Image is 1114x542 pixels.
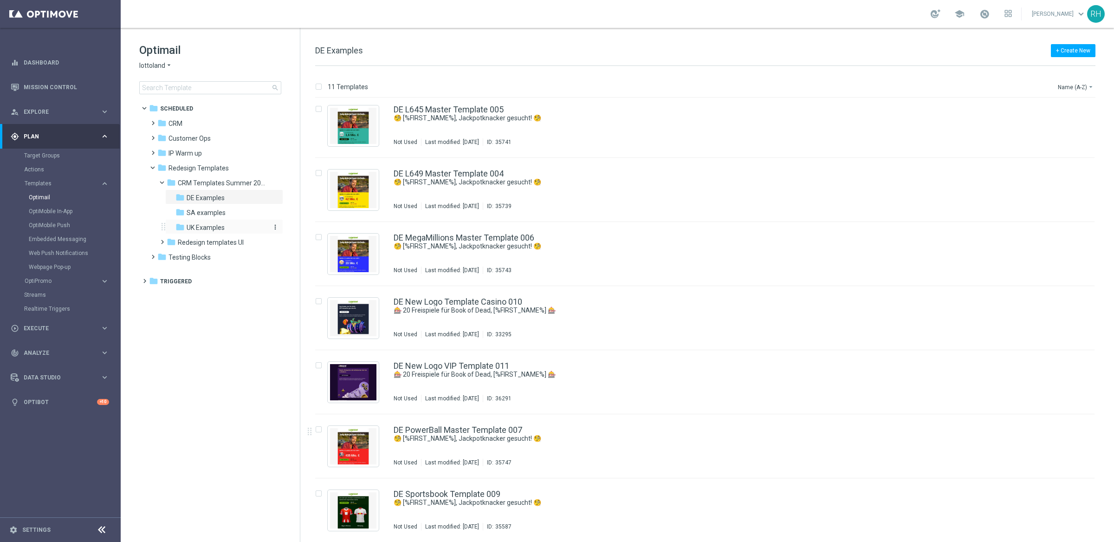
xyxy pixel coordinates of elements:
[394,202,417,210] div: Not Used
[29,190,120,204] div: Optimail
[29,218,120,232] div: OptiMobile Push
[10,325,110,332] button: play_circle_outline Execute keyboard_arrow_right
[394,114,1034,123] a: 🧐 [%FIRST_NAME%], Jackpotknacker gesucht! 🧐
[29,235,97,243] a: Embedded Messaging
[157,118,167,128] i: folder
[157,252,167,261] i: folder
[394,114,1056,123] div: 🧐 [%FIRST_NAME%], Jackpotknacker gesucht! 🧐
[394,370,1056,379] div: 🎰 20 Freispiele für Book of Dead, [%FIRST_NAME%] 🎰
[315,46,363,55] span: DE Examples
[394,170,504,178] a: DE L649 Master Template 004
[394,459,417,466] div: Not Used
[10,84,110,91] button: Mission Control
[167,237,176,247] i: folder
[394,242,1056,251] div: 🧐 [%FIRST_NAME%], Jackpotknacker gesucht! 🧐
[330,364,376,400] img: 36291.jpeg
[394,362,509,370] a: DE New Logo VIP Template 011
[10,349,110,357] button: track_changes Analyze keyboard_arrow_right
[330,172,376,208] img: 35739.jpeg
[175,222,185,232] i: folder
[11,324,100,333] div: Execute
[1057,81,1095,92] button: Name (A-Z)arrow_drop_down
[100,324,109,333] i: keyboard_arrow_right
[29,204,120,218] div: OptiMobile In-App
[29,246,120,260] div: Web Push Notifications
[306,158,1112,222] div: Press SPACE to select this row.
[24,277,110,285] button: OptiPromo keyboard_arrow_right
[1051,44,1095,57] button: + Create New
[10,398,110,406] button: lightbulb Optibot +10
[954,9,965,19] span: school
[10,59,110,66] div: equalizer Dashboard
[168,149,202,157] span: IP Warm up
[24,305,97,313] a: Realtime Triggers
[168,119,182,128] span: CRM
[175,208,185,217] i: folder
[11,373,100,382] div: Data Studio
[157,148,167,157] i: folder
[168,253,211,261] span: Testing Blocks
[24,180,110,187] div: Templates keyboard_arrow_right
[29,232,120,246] div: Embedded Messaging
[157,133,167,143] i: folder
[421,202,483,210] div: Last modified: [DATE]
[24,166,97,173] a: Actions
[394,523,417,530] div: Not Used
[421,138,483,146] div: Last modified: [DATE]
[272,84,279,91] span: search
[421,267,483,274] div: Last modified: [DATE]
[483,267,512,274] div: ID:
[178,179,266,187] span: CRM Templates Summer 2025
[11,324,19,333] i: play_circle_outline
[24,50,109,75] a: Dashboard
[97,399,109,405] div: +10
[160,104,193,113] span: Scheduled
[149,104,158,113] i: folder
[24,326,100,331] span: Execute
[29,249,97,257] a: Web Push Notifications
[139,43,281,58] h1: Optimail
[24,75,109,99] a: Mission Control
[272,223,279,231] i: more_vert
[1076,9,1086,19] span: keyboard_arrow_down
[11,108,19,116] i: person_search
[9,526,18,534] i: settings
[495,331,512,338] div: 33295
[270,223,279,232] button: more_vert
[29,208,97,215] a: OptiMobile In-App
[139,61,173,70] button: lottoland arrow_drop_down
[330,428,376,464] img: 35747.jpeg
[29,222,97,229] a: OptiMobile Push
[394,178,1034,187] a: 🧐 [%FIRST_NAME%], Jackpotknacker gesucht! 🧐
[394,434,1056,443] div: 🧐 [%FIRST_NAME%], Jackpotknacker gesucht! 🧐
[157,163,167,172] i: folder
[24,350,100,356] span: Analyze
[168,164,229,172] span: Redesign Templates
[328,83,368,91] p: 11 Templates
[10,374,110,381] div: Data Studio keyboard_arrow_right
[421,395,483,402] div: Last modified: [DATE]
[306,350,1112,414] div: Press SPACE to select this row.
[483,331,512,338] div: ID:
[483,138,512,146] div: ID:
[24,152,97,159] a: Target Groups
[306,414,1112,478] div: Press SPACE to select this row.
[187,223,225,232] span: UK Examples
[421,459,483,466] div: Last modified: [DATE]
[394,306,1034,315] a: 🎰 20 Freispiele für Book of Dead, [%FIRST_NAME%] 🎰
[11,398,19,406] i: lightbulb
[11,132,19,141] i: gps_fixed
[394,298,522,306] a: DE New Logo Template Casino 010
[306,94,1112,158] div: Press SPACE to select this row.
[167,178,176,187] i: folder
[165,61,173,70] i: arrow_drop_down
[330,492,376,529] img: 35587.jpeg
[495,138,512,146] div: 35741
[394,395,417,402] div: Not Used
[24,375,100,380] span: Data Studio
[394,178,1056,187] div: 🧐 [%FIRST_NAME%], Jackpotknacker gesucht! 🧐
[187,194,225,202] span: DE Examples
